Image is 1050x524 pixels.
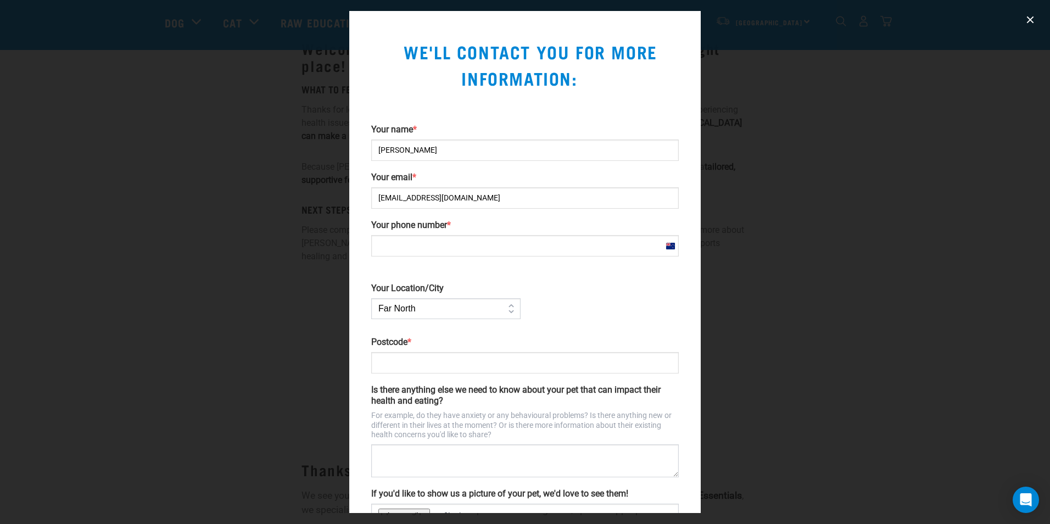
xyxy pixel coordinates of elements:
[662,236,678,256] div: New Zealand: +64
[371,488,679,499] label: If you'd like to show us a picture of your pet, we'd love to see them!
[371,337,679,348] label: Postcode
[1013,487,1039,513] div: Open Intercom Messenger
[371,220,679,231] label: Your phone number
[371,283,521,294] label: Your Location/City
[393,47,657,82] span: We'll contact you for more information:
[1021,11,1039,29] button: close
[371,384,679,406] label: Is there anything else we need to know about your pet that can impact their health and eating?
[371,172,679,183] label: Your email
[371,124,679,135] label: Your name
[371,411,679,440] p: For example, do they have anxiety or any behavioural problems? Is there anything new or different...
